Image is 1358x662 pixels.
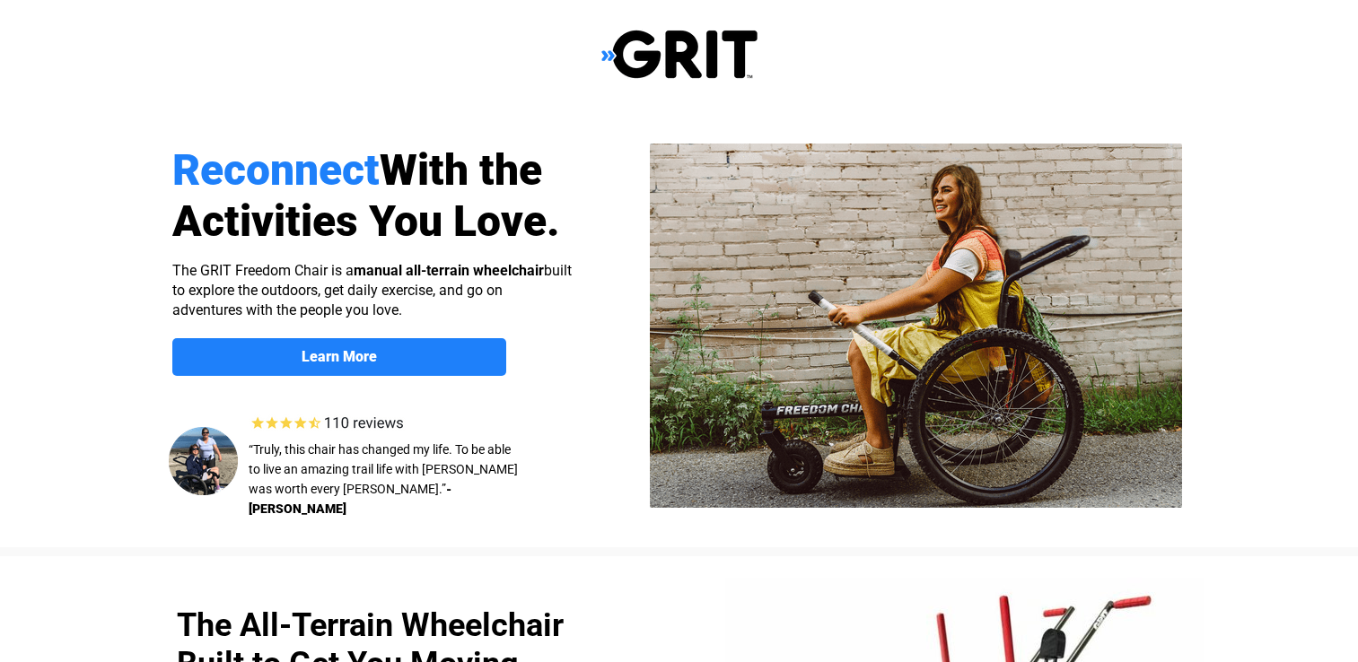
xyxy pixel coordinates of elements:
span: Activities You Love. [172,196,560,247]
span: “Truly, this chair has changed my life. To be able to live an amazing trail life with [PERSON_NAM... [249,442,518,496]
span: With the [380,144,542,196]
span: The GRIT Freedom Chair is a built to explore the outdoors, get daily exercise, and go on adventur... [172,262,572,318]
a: Learn More [172,338,506,376]
strong: Learn More [302,348,377,365]
strong: manual all-terrain wheelchair [354,262,544,279]
span: Reconnect [172,144,380,196]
